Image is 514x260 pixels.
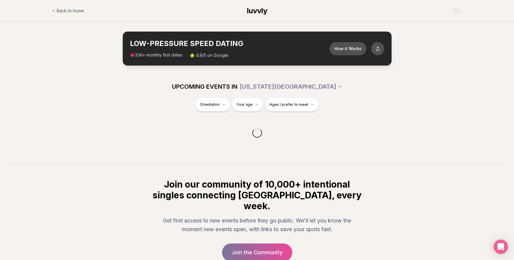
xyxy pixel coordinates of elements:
h2: LOW-PRESSURE SPEED DATING [130,39,329,48]
button: Open menu [452,6,462,15]
span: Ages I prefer to meet [269,102,308,107]
span: 336 [135,53,143,58]
div: Open Intercom Messenger [494,240,508,254]
button: How it Works [329,42,366,55]
span: luvvly [247,6,267,15]
span: Back to home [57,8,84,14]
a: Back to home [52,5,84,17]
span: ⭐ 4.9/5 on Google [190,52,228,58]
h2: Join our community of 10,000+ intentional singles connecting [GEOGRAPHIC_DATA], every week. [152,179,363,211]
button: Orientation [196,98,230,111]
span: UPCOMING EVENTS IN [172,82,237,91]
button: [US_STATE][GEOGRAPHIC_DATA] [240,80,342,93]
span: Orientation [200,102,220,107]
button: Ages I prefer to meet [265,98,318,111]
p: Get first access to new events before they go public. We'll let you know the moment new events op... [156,216,358,234]
span: Your age [236,102,253,107]
button: Your age [232,98,263,111]
a: luvvly [247,6,267,16]
span: 💗 + monthly first dates [130,52,182,58]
